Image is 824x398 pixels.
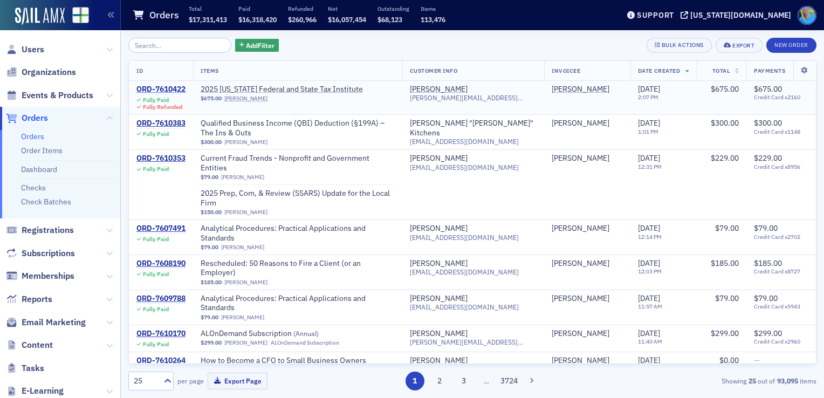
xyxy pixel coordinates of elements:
span: [DATE] [638,328,660,338]
span: [DATE] [638,153,660,163]
div: Fully Paid [143,341,169,348]
div: Fully Paid [143,306,169,313]
span: [PERSON_NAME][EMAIL_ADDRESS][PERSON_NAME][DOMAIN_NAME] [410,94,537,102]
span: $675.00 [754,84,782,94]
a: Dashboard [21,164,57,174]
div: [PERSON_NAME] [552,294,609,304]
p: Items [421,5,445,12]
a: Registrations [6,224,74,236]
span: [DATE] [638,84,660,94]
span: Subscriptions [22,248,75,259]
div: [US_STATE][DOMAIN_NAME] [690,10,791,20]
span: $229.00 [754,153,782,163]
a: How to Become a CFO to Small Business Owners [201,356,366,366]
a: ORD-7610383 [136,119,186,128]
span: Betty Holcomb [552,154,623,163]
span: [EMAIL_ADDRESS][DOMAIN_NAME] [410,163,519,171]
span: $299.00 [754,328,782,338]
button: Export [716,38,763,53]
strong: 25 [746,376,758,386]
div: Support [637,10,674,20]
span: $185.00 [201,279,222,286]
div: [PERSON_NAME] [410,154,468,163]
a: New Order [766,39,816,49]
a: [PERSON_NAME] [410,294,468,304]
span: [EMAIL_ADDRESS][DOMAIN_NAME] [410,234,519,242]
time: 1:01 PM [638,128,658,135]
span: [EMAIL_ADDRESS][DOMAIN_NAME] [410,138,519,146]
span: Memberships [22,270,74,282]
div: ORD-7609788 [136,294,186,304]
span: [EMAIL_ADDRESS][DOMAIN_NAME] [410,268,519,276]
span: [DATE] [638,293,660,303]
span: Registrations [22,224,74,236]
span: Email Marketing [22,317,86,328]
button: New Order [766,38,816,53]
span: $185.00 [754,258,782,268]
span: $79.00 [201,174,218,181]
a: Rescheduled: 50 Reasons to Fire a Client (or an Employer) [201,259,395,278]
span: $300.00 [201,139,222,146]
span: Events & Products [22,90,93,101]
time: 12:31 PM [638,163,662,170]
p: Outstanding [377,5,409,12]
span: $79.00 [201,244,218,251]
a: [PERSON_NAME] [552,259,609,269]
button: AddFilter [235,39,279,52]
span: Matthew Hariel [552,294,623,304]
button: 2 [430,372,449,390]
a: [PERSON_NAME] [224,279,267,286]
a: ORD-7610422 [136,85,186,94]
span: $16,057,454 [328,15,366,24]
input: Search… [128,38,231,53]
span: Items [201,67,219,74]
a: Order Items [21,146,63,155]
span: $675.00 [711,84,739,94]
span: Credit Card x5943 [754,303,808,310]
button: 1 [406,372,424,390]
a: [PERSON_NAME] [552,154,609,163]
img: SailAMX [15,8,65,25]
p: Net [328,5,366,12]
strong: 93,095 [775,376,800,386]
a: Reports [6,293,52,305]
a: View Homepage [65,7,89,25]
span: Credit Card x2960 [754,338,808,345]
span: ( Annual ) [293,329,319,338]
a: E-Learning [6,385,64,397]
div: [PERSON_NAME] [410,259,468,269]
div: ORD-7610170 [136,329,186,339]
a: [PERSON_NAME] [221,244,264,251]
a: Analytical Procedures: Practical Applications and Standards [201,224,395,243]
a: [PERSON_NAME] [221,174,264,181]
a: Orders [6,112,48,124]
div: [PERSON_NAME] [410,224,468,234]
span: $260,966 [288,15,317,24]
a: [PERSON_NAME] [224,339,267,346]
p: Refunded [288,5,317,12]
a: Check Batches [21,197,71,207]
span: E-Learning [22,385,64,397]
button: Export Page [208,373,267,389]
span: George Yeager [552,259,623,269]
span: Current Fraud Trends - Nonprofit and Government Entities [201,154,395,173]
time: 12:14 PM [638,233,662,241]
a: [PERSON_NAME] [552,356,609,366]
a: [PERSON_NAME] [552,85,609,94]
span: Aaron Saxton [552,85,623,94]
span: $79.00 [715,223,739,233]
time: 2:07 PM [638,93,658,101]
span: $185.00 [711,258,739,268]
span: $0.00 [719,355,739,365]
a: [PERSON_NAME] [410,85,468,94]
a: ORD-7607491 [136,224,186,234]
span: Invoicee [552,67,580,74]
div: Fully Paid [143,97,169,104]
